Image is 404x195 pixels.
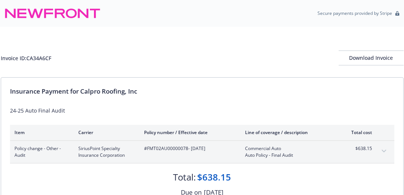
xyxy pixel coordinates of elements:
[245,152,332,159] span: Auto Policy - Final Audit
[144,145,233,152] span: #FMT02AU00000078 - [DATE]
[78,145,132,159] span: SiriusPoint Specialty Insurance Corporation
[173,171,196,183] div: Total:
[339,51,404,65] button: Download Invoice
[14,145,66,159] span: Policy change - Other - Audit
[378,145,390,157] button: expand content
[10,87,394,96] div: Insurance Payment for Calpro Roofing, Inc
[14,129,66,136] div: Item
[339,51,404,65] div: Download Invoice
[10,107,394,114] div: 24-25 Auto Final Audit
[10,141,394,163] div: Policy change - Other - AuditSiriusPoint Specialty Insurance Corporation#FMT02AU00000078- [DATE]C...
[78,129,132,136] div: Carrier
[344,129,372,136] div: Total cost
[344,145,372,152] span: $638.15
[197,171,231,183] div: $638.15
[1,54,51,62] div: Invoice ID: CA34A6CF
[317,10,392,16] p: Secure payments provided by Stripe
[245,145,332,159] span: Commercial AutoAuto Policy - Final Audit
[144,129,233,136] div: Policy number / Effective date
[245,145,332,152] span: Commercial Auto
[245,129,332,136] div: Line of coverage / description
